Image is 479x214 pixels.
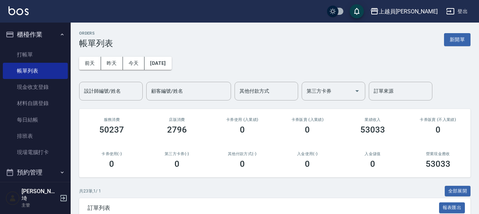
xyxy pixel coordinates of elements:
button: 預約管理 [3,163,68,182]
a: 每日結帳 [3,112,68,128]
div: 上越員[PERSON_NAME] [379,7,438,16]
h3: 服務消費 [88,117,136,122]
button: 櫃檯作業 [3,25,68,44]
a: 帳單列表 [3,63,68,79]
h2: 其他付款方式(-) [218,152,266,156]
h3: 0 [305,159,310,169]
h2: 卡券販賣 (不入業績) [414,117,462,122]
a: 現場電腦打卡 [3,144,68,160]
a: 排班表 [3,128,68,144]
p: 共 23 筆, 1 / 1 [79,188,101,194]
h2: 入金使用(-) [283,152,332,156]
h2: 卡券使用(-) [88,152,136,156]
button: 今天 [123,57,145,70]
h3: 53033 [360,125,385,135]
p: 主管 [22,202,58,208]
h3: 2796 [167,125,187,135]
h3: 帳單列表 [79,38,113,48]
a: 材料自購登錄 [3,95,68,111]
button: 昨天 [101,57,123,70]
h3: 0 [370,159,375,169]
button: 報表匯出 [439,202,465,213]
h3: 0 [240,125,245,135]
button: 上越員[PERSON_NAME] [367,4,440,19]
button: 報表及分析 [3,182,68,200]
img: Person [6,191,20,205]
button: Open [351,85,363,97]
a: 新開單 [444,36,471,43]
h2: 第三方卡券(-) [153,152,201,156]
h5: [PERSON_NAME]埼 [22,188,58,202]
h3: 0 [305,125,310,135]
button: [DATE] [144,57,171,70]
h2: ORDERS [79,31,113,36]
h2: 卡券販賣 (入業績) [283,117,332,122]
h3: 53033 [426,159,450,169]
h3: 0 [109,159,114,169]
h3: 0 [240,159,245,169]
button: 登出 [443,5,471,18]
h3: 50237 [99,125,124,135]
a: 現金收支登錄 [3,79,68,95]
h2: 店販消費 [153,117,201,122]
h3: 0 [175,159,179,169]
h2: 卡券使用 (入業績) [218,117,266,122]
span: 訂單列表 [88,204,439,212]
img: Logo [8,6,29,15]
button: 全部展開 [445,186,471,197]
button: 前天 [79,57,101,70]
h3: 0 [436,125,440,135]
a: 報表匯出 [439,204,465,211]
h2: 業績收入 [349,117,397,122]
h2: 入金儲值 [349,152,397,156]
a: 打帳單 [3,47,68,63]
h2: 營業現金應收 [414,152,462,156]
button: 新開單 [444,33,471,46]
button: save [350,4,364,18]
